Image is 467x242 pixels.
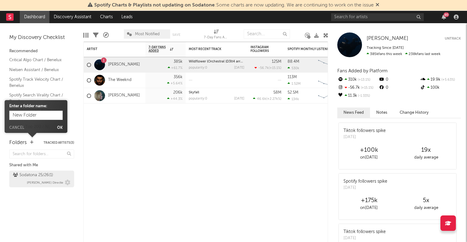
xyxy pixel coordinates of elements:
[9,76,68,89] a: Spotify Track Velocity Chart / Benelux
[340,154,398,161] div: on [DATE]
[9,103,63,111] label: Enter a folder name:
[420,76,461,84] div: 19.9k
[272,60,281,64] div: 125M
[270,66,280,70] span: +15.1 %
[94,3,215,8] span: Spotify Charts & Playlists not updating on Sodatone
[9,126,24,130] button: Cancel
[444,12,449,17] div: 80
[9,150,74,159] input: Search for folders...
[13,172,53,179] div: Sodatona 25/26 ( 1 )
[337,92,378,100] div: 11.3k
[234,97,244,100] div: [DATE]
[49,11,96,23] a: Discovery Assistant
[189,60,244,63] div: Wildflower (Orchestral (D3lt4 arrang.)
[340,197,398,204] div: +175k
[9,57,68,63] a: Critical Algo Chart / Benelux
[189,66,207,70] div: popularity: 0
[9,139,27,146] div: Folders
[189,47,235,51] div: Most Recent Track
[440,78,455,82] span: +5.63 %
[94,3,374,8] span: : Some charts are now updating. We are continuing to work on the issue
[93,26,99,44] div: Filters
[189,91,244,94] div: Skyfall
[343,128,386,134] div: Tiktok followers spike
[167,81,183,85] div: +5.64 %
[259,66,269,70] span: -56.7k
[367,52,402,56] span: 385k fans this week
[288,91,298,95] div: 52.5M
[9,92,68,104] a: Spotify Search Virality Chart / Benelux
[267,97,280,101] span: +2.27k %
[174,75,183,79] div: 356k
[96,11,117,23] a: Charts
[204,26,229,44] div: 7-Day Fans Added (7-Day Fans Added)
[57,126,63,130] button: Ok
[20,11,49,23] a: Dashboard
[445,36,461,42] button: Untrack
[340,146,398,154] div: +100k
[357,94,370,98] span: -1.33 %
[168,66,183,70] div: +61.7 %
[288,75,297,79] div: 113M
[337,76,378,84] div: 310k
[9,162,74,169] div: Shared with Me
[288,66,299,70] div: 530k
[257,97,266,101] span: 46.6k
[135,32,160,36] span: Most Notified
[337,108,370,118] button: News Feed
[117,11,137,23] a: Leads
[27,179,63,186] span: [PERSON_NAME] Directie
[255,66,281,70] div: ( )
[398,146,455,154] div: 19 x
[189,97,207,100] div: popularity: 0
[343,178,387,185] div: Spotify followers spike
[315,73,343,88] svg: Chart title
[189,60,248,63] a: Wildflower (Orchestral (D3lt4 arrang.)
[288,82,301,86] div: 1.52M
[108,78,132,83] a: The Weeknd
[331,13,424,21] input: Search for artists
[189,91,199,94] a: Skyfall
[343,235,386,241] div: [DATE]
[315,88,343,104] svg: Chart title
[337,69,388,73] span: Fans Added by Platform
[9,48,74,55] div: Recommended
[288,97,299,101] div: 134k
[288,60,299,64] div: 88.4M
[337,84,378,92] div: -56.7k
[288,47,334,51] div: Spotify Monthly Listeners
[442,15,446,19] button: 80
[420,84,461,92] div: 100k
[360,86,373,90] span: +15.1 %
[273,91,281,95] div: 58M
[234,66,244,70] div: [DATE]
[44,141,74,144] button: Tracked Artists(3)
[343,185,387,191] div: [DATE]
[172,33,180,36] button: Save
[367,36,408,41] span: [PERSON_NAME]
[103,26,109,44] div: A&R Pipeline
[370,108,393,118] button: Notes
[167,97,183,101] div: +44.3 %
[250,45,272,53] div: Instagram Followers
[367,52,440,56] span: 238k fans last week
[398,154,455,161] div: daily average
[343,134,386,140] div: [DATE]
[87,47,133,51] div: Artist
[108,93,140,98] a: [PERSON_NAME]
[315,57,343,73] svg: Chart title
[149,45,168,53] span: 7-Day Fans Added
[340,204,398,212] div: on [DATE]
[83,26,88,44] div: Edit Columns
[398,204,455,212] div: daily average
[174,60,183,64] div: 385k
[9,171,74,187] a: Sodatona 25/26(1)[PERSON_NAME] Directie
[378,76,419,84] div: 0
[376,3,379,8] span: Dismiss
[173,91,183,95] div: 206k
[393,108,435,118] button: Change History
[9,66,68,73] a: Nielsen Assistant / Benelux
[204,34,229,41] div: 7-Day Fans Added (7-Day Fans Added)
[398,197,455,204] div: 5 x
[9,34,74,41] div: My Discovery Checklist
